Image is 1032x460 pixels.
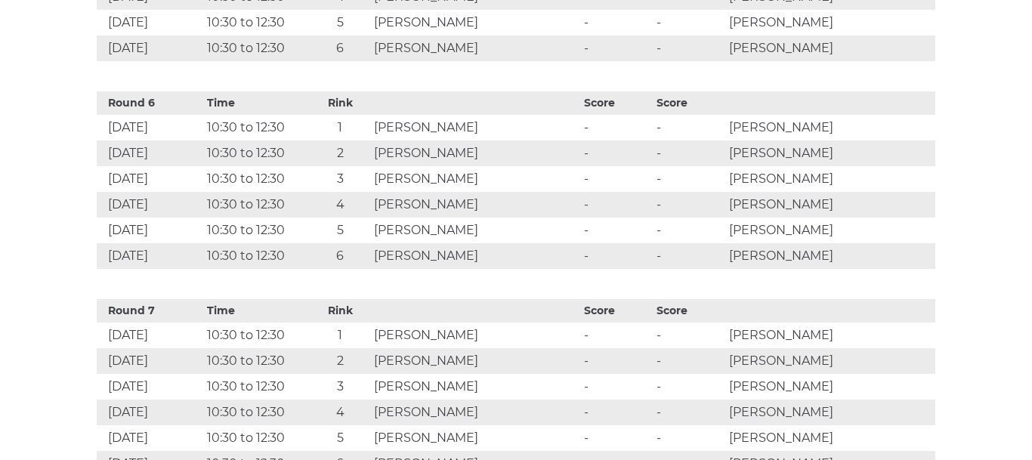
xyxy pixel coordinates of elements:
th: Time [203,91,310,115]
td: - [653,140,725,166]
td: [PERSON_NAME] [370,36,580,61]
th: Round 7 [97,299,203,323]
td: [PERSON_NAME] [725,218,935,243]
td: - [580,425,653,451]
th: Round 6 [97,91,203,115]
td: 2 [310,140,371,166]
td: - [580,36,653,61]
td: 6 [310,243,371,269]
td: [DATE] [97,400,203,425]
td: [PERSON_NAME] [370,166,580,192]
td: [PERSON_NAME] [370,348,580,374]
td: [DATE] [97,36,203,61]
td: - [580,218,653,243]
td: 3 [310,166,371,192]
td: 10:30 to 12:30 [203,425,310,451]
td: [PERSON_NAME] [725,400,935,425]
td: [PERSON_NAME] [725,374,935,400]
td: [DATE] [97,348,203,374]
td: 4 [310,192,371,218]
td: 10:30 to 12:30 [203,348,310,374]
td: - [580,115,653,140]
td: [PERSON_NAME] [725,36,935,61]
td: 10:30 to 12:30 [203,10,310,36]
td: - [653,348,725,374]
td: 10:30 to 12:30 [203,218,310,243]
th: Score [580,91,653,115]
td: - [653,243,725,269]
th: Score [653,299,725,323]
td: [DATE] [97,192,203,218]
th: Time [203,299,310,323]
td: 10:30 to 12:30 [203,374,310,400]
td: - [580,348,653,374]
td: - [580,166,653,192]
td: 10:30 to 12:30 [203,243,310,269]
td: 5 [310,425,371,451]
td: [DATE] [97,140,203,166]
td: - [580,192,653,218]
td: [PERSON_NAME] [725,348,935,374]
td: [PERSON_NAME] [370,243,580,269]
td: [DATE] [97,218,203,243]
td: - [653,425,725,451]
td: [PERSON_NAME] [370,218,580,243]
td: [PERSON_NAME] [370,192,580,218]
td: 10:30 to 12:30 [203,115,310,140]
td: 10:30 to 12:30 [203,140,310,166]
td: [DATE] [97,323,203,348]
td: - [653,323,725,348]
td: [PERSON_NAME] [725,115,935,140]
td: [DATE] [97,243,203,269]
td: - [580,140,653,166]
td: 10:30 to 12:30 [203,323,310,348]
td: [PERSON_NAME] [725,323,935,348]
td: [PERSON_NAME] [725,166,935,192]
td: 10:30 to 12:30 [203,36,310,61]
td: 1 [310,323,371,348]
td: - [580,243,653,269]
td: 1 [310,115,371,140]
td: [DATE] [97,374,203,400]
td: 6 [310,36,371,61]
td: 4 [310,400,371,425]
td: [PERSON_NAME] [725,425,935,451]
td: [PERSON_NAME] [725,140,935,166]
td: [DATE] [97,115,203,140]
td: - [653,374,725,400]
td: [PERSON_NAME] [370,425,580,451]
td: [PERSON_NAME] [725,10,935,36]
td: [PERSON_NAME] [370,323,580,348]
th: Score [653,91,725,115]
td: 3 [310,374,371,400]
th: Score [580,299,653,323]
td: 10:30 to 12:30 [203,192,310,218]
td: - [580,374,653,400]
th: Rink [310,299,371,323]
td: - [653,36,725,61]
td: 2 [310,348,371,374]
td: [PERSON_NAME] [725,192,935,218]
td: - [580,323,653,348]
td: [DATE] [97,166,203,192]
th: Rink [310,91,371,115]
td: - [653,10,725,36]
td: 10:30 to 12:30 [203,400,310,425]
td: - [653,166,725,192]
td: - [653,192,725,218]
td: - [653,115,725,140]
td: [PERSON_NAME] [370,374,580,400]
td: [PERSON_NAME] [370,140,580,166]
td: [DATE] [97,425,203,451]
td: - [653,400,725,425]
td: [PERSON_NAME] [370,400,580,425]
td: 10:30 to 12:30 [203,166,310,192]
td: - [580,10,653,36]
td: 5 [310,218,371,243]
td: [PERSON_NAME] [725,243,935,269]
td: 5 [310,10,371,36]
td: [PERSON_NAME] [370,115,580,140]
td: - [653,218,725,243]
td: - [580,400,653,425]
td: [DATE] [97,10,203,36]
